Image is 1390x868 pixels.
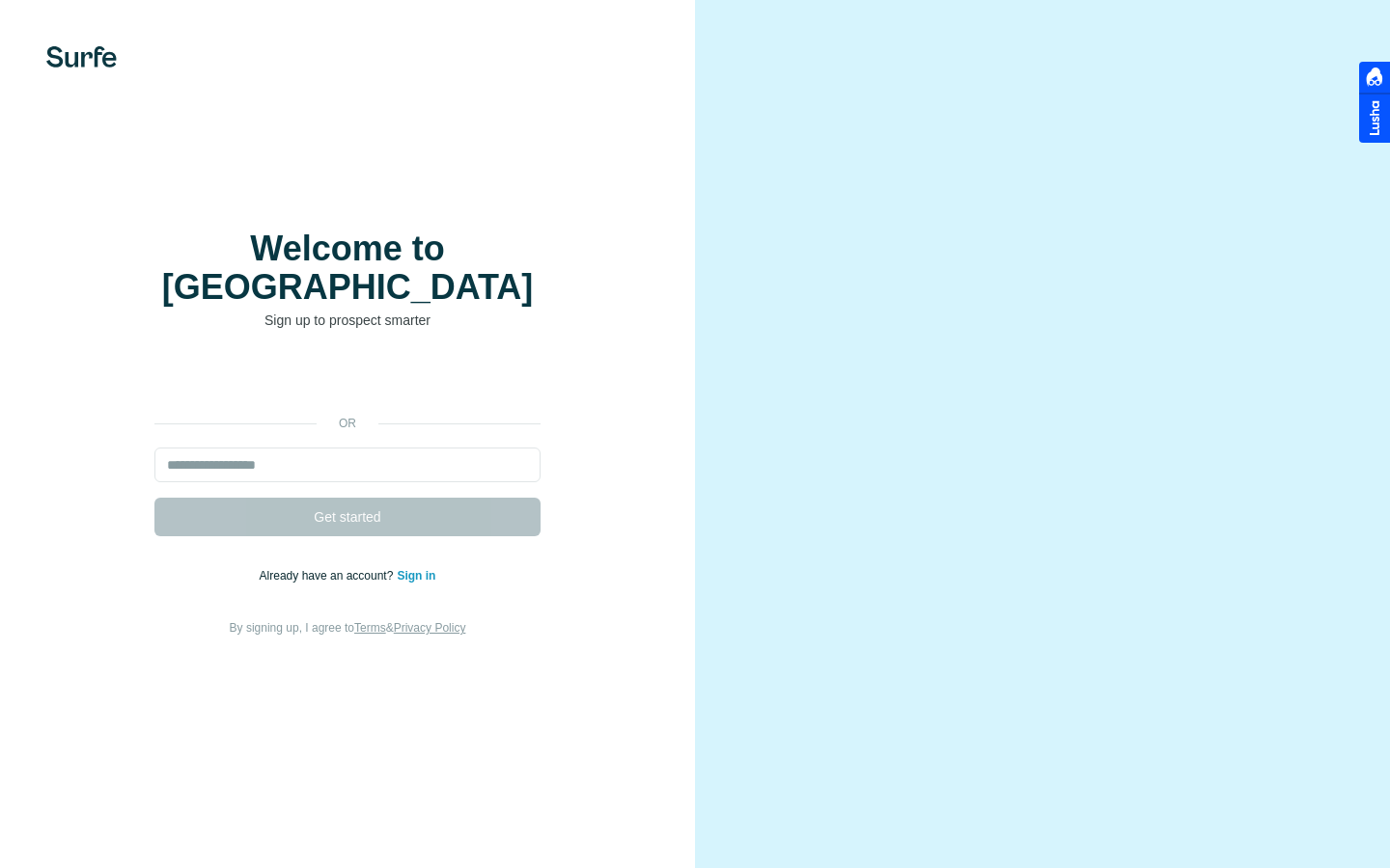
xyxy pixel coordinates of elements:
[317,415,378,432] p: or
[394,621,466,635] a: Privacy Policy
[260,569,398,583] span: Already have an account?
[230,621,466,635] span: By signing up, I agree to &
[154,230,541,307] h1: Welcome to [GEOGRAPHIC_DATA]
[154,311,541,330] p: Sign up to prospect smarter
[46,46,117,68] img: Surfe's logo
[354,621,386,635] a: Terms
[397,569,435,583] a: Sign in
[145,359,550,401] iframe: Sign in with Google Button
